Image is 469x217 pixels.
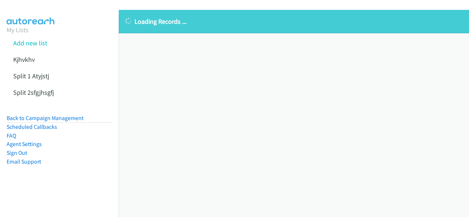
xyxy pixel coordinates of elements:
[7,26,29,34] a: My Lists
[13,88,54,97] a: Split 2sfgjhsgfj
[7,123,57,130] a: Scheduled Callbacks
[125,16,462,26] p: Loading Records ...
[7,158,41,165] a: Email Support
[7,149,27,156] a: Sign Out
[13,72,49,80] a: Split 1 Atyjstj
[13,39,47,47] a: Add new list
[7,141,42,147] a: Agent Settings
[7,115,84,121] a: Back to Campaign Management
[13,55,35,64] a: Kjhvkhv
[7,132,16,139] a: FAQ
